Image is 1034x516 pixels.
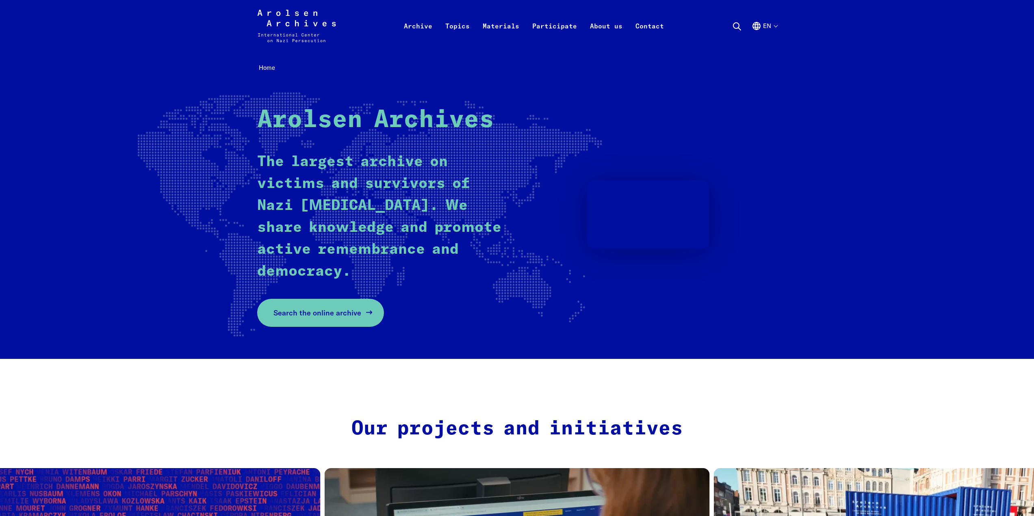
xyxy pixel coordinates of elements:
[439,19,476,52] a: Topics
[526,19,583,52] a: Participate
[752,21,777,50] button: English, language selection
[476,19,526,52] a: Materials
[257,108,494,132] strong: Arolsen Archives
[257,62,777,74] nav: Breadcrumb
[629,19,670,52] a: Contact
[397,10,670,42] nav: Primary
[583,19,629,52] a: About us
[345,417,689,441] h2: Our projects and initiatives
[397,19,439,52] a: Archive
[259,64,275,71] span: Home
[257,151,503,283] p: The largest archive on victims and survivors of Nazi [MEDICAL_DATA]. We share knowledge and promo...
[273,307,361,318] span: Search the online archive
[257,299,384,327] a: Search the online archive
